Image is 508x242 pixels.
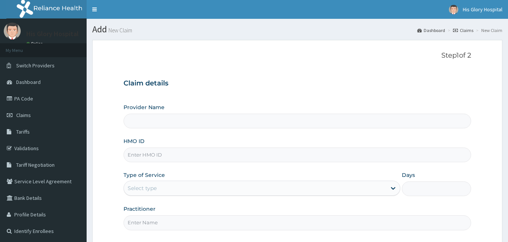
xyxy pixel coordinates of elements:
[124,205,156,213] label: Practitioner
[92,24,502,34] h1: Add
[16,112,31,119] span: Claims
[453,27,473,33] a: Claims
[16,128,30,135] span: Tariffs
[4,23,21,40] img: User Image
[124,137,145,145] label: HMO ID
[16,79,41,85] span: Dashboard
[128,184,157,192] div: Select type
[124,79,471,88] h3: Claim details
[124,215,471,230] input: Enter Name
[402,171,415,179] label: Days
[449,5,458,14] img: User Image
[124,103,165,111] label: Provider Name
[16,161,55,168] span: Tariff Negotiation
[474,27,502,33] li: New Claim
[124,148,471,162] input: Enter HMO ID
[124,52,471,60] p: Step 1 of 2
[16,62,55,69] span: Switch Providers
[417,27,445,33] a: Dashboard
[107,27,132,33] small: New Claim
[26,41,44,46] a: Online
[124,171,165,179] label: Type of Service
[463,6,502,13] span: His Glory Hospital
[26,30,79,37] p: His Glory Hospital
